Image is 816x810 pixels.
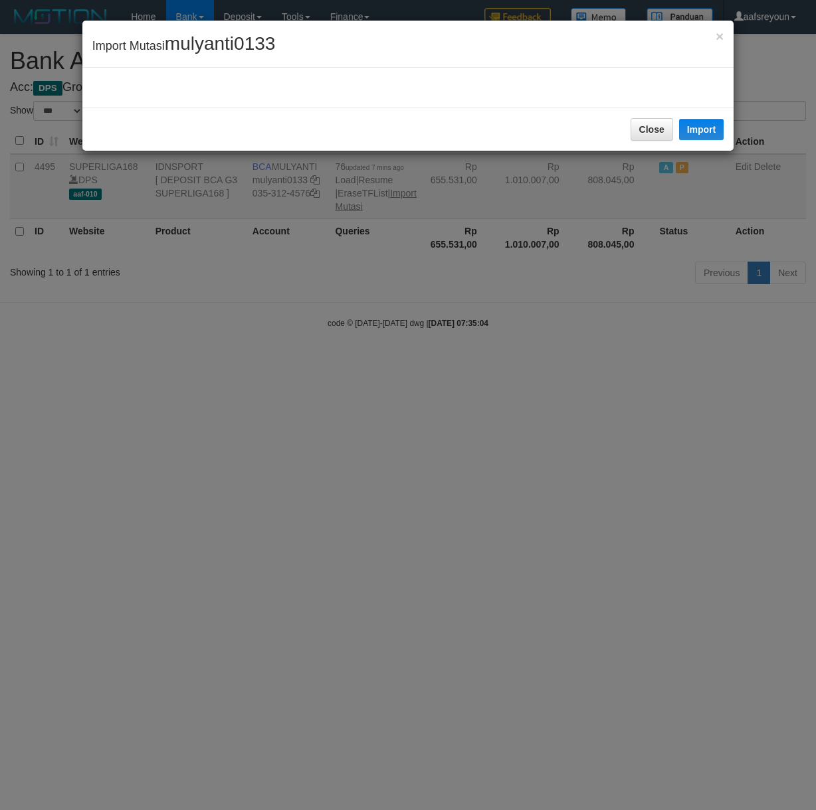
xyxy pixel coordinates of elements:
[631,118,673,141] button: Close
[716,29,724,44] span: ×
[679,119,724,140] button: Import
[165,33,276,54] span: mulyanti0133
[92,39,276,52] span: Import Mutasi
[716,29,724,43] button: Close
